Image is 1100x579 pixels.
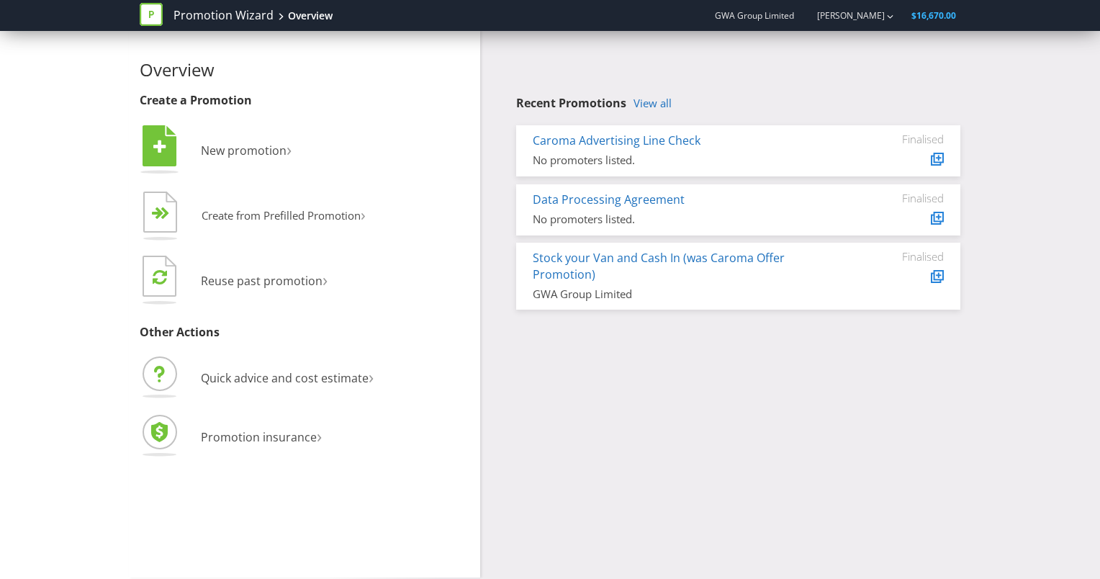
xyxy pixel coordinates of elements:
[533,192,685,207] a: Data Processing Agreement
[533,250,785,282] a: Stock your Van and Cash In (was Caroma Offer Promotion)
[201,143,287,158] span: New promotion
[533,287,836,302] div: GWA Group Limited
[201,370,369,386] span: Quick advice and cost estimate
[140,60,469,79] h2: Overview
[287,137,292,161] span: ›
[516,95,626,111] span: Recent Promotions
[323,267,328,291] span: ›
[201,273,323,289] span: Reuse past promotion
[161,207,170,220] tspan: 
[140,370,374,386] a: Quick advice and cost estimate›
[140,326,469,339] h3: Other Actions
[173,7,274,24] a: Promotion Wizard
[369,364,374,388] span: ›
[140,429,322,445] a: Promotion insurance›
[361,203,366,225] span: ›
[715,9,794,22] span: GWA Group Limited
[153,139,166,155] tspan: 
[533,212,836,227] div: No promoters listed.
[803,9,885,22] a: [PERSON_NAME]
[201,429,317,445] span: Promotion insurance
[153,269,167,285] tspan: 
[202,208,361,223] span: Create from Prefilled Promotion
[634,97,672,109] a: View all
[533,153,836,168] div: No promoters listed.
[288,9,333,23] div: Overview
[857,133,944,145] div: Finalised
[140,94,469,107] h3: Create a Promotion
[317,423,322,447] span: ›
[857,250,944,263] div: Finalised
[533,133,700,148] a: Caroma Advertising Line Check
[911,9,956,22] span: $16,670.00
[857,192,944,205] div: Finalised
[140,188,366,246] button: Create from Prefilled Promotion›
